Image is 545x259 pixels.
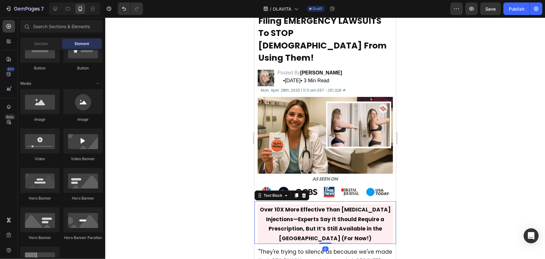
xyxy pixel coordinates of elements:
span: Element [75,41,89,47]
img: image_demo.jpg [3,79,138,184]
span: Toggle open [93,79,103,89]
input: Search Sections & Elements [20,20,103,33]
div: Beta [5,114,15,119]
span: / [270,6,272,12]
span: [DATE] [30,60,46,66]
div: Open Intercom Messenger [524,228,539,243]
div: Video Banner [63,156,103,162]
iframe: Design area [255,18,396,259]
div: Hero Banner [20,196,60,201]
button: Save [480,3,501,15]
div: Hero Banner Parallax [63,235,103,241]
div: Video [20,156,60,162]
button: 7 [2,3,47,15]
div: Image [63,117,103,122]
span: Media [20,81,31,86]
span: Draft [313,6,322,12]
div: Text Block [8,175,29,181]
span: OLAVITA [273,6,292,12]
div: Image [20,117,60,122]
div: Hero Banner [63,196,103,201]
div: Mon. April. 28th, 2025 | 11:11 am EST - [6,71,91,75]
div: Hero Banner [20,235,60,241]
div: Publish [509,6,524,12]
button: Publish [503,3,530,15]
span: Save [486,6,496,12]
p: 7 [41,5,44,13]
p: • • 3 Min Read [29,60,143,66]
div: 0 [68,229,74,234]
i: 251.328 👁 [73,70,91,75]
span: Section [35,41,48,47]
div: Button [20,65,60,71]
div: Undo/Redo [118,3,143,15]
div: Button [63,65,103,71]
strong: Over 10X More Effective Than [MEDICAL_DATA] Injections—Experts Say It Should Require a Prescripti... [5,188,136,225]
div: 450 [6,67,15,72]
